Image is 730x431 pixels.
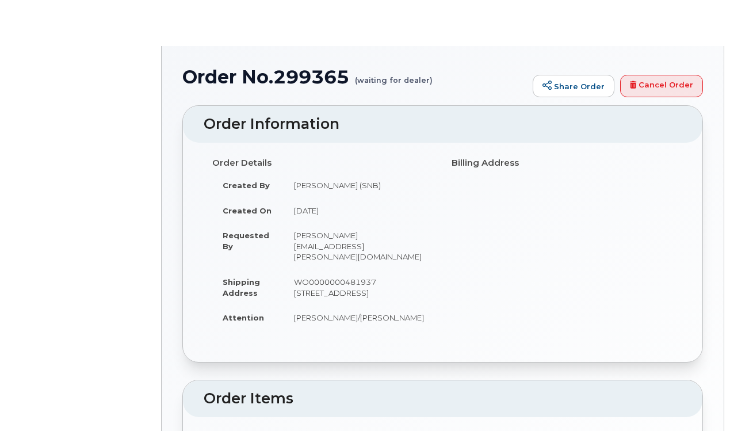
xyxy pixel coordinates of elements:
[223,313,264,322] strong: Attention
[284,223,434,269] td: [PERSON_NAME][EMAIL_ADDRESS][PERSON_NAME][DOMAIN_NAME]
[182,67,527,87] h1: Order No.299365
[284,305,434,330] td: [PERSON_NAME]/[PERSON_NAME]
[204,391,682,407] h2: Order Items
[223,181,270,190] strong: Created By
[212,158,434,168] h4: Order Details
[223,231,269,251] strong: Requested By
[284,173,434,198] td: [PERSON_NAME] (SNB)
[620,75,703,98] a: Cancel Order
[223,206,272,215] strong: Created On
[284,198,434,223] td: [DATE]
[204,116,682,132] h2: Order Information
[284,269,434,305] td: WO0000000481937 [STREET_ADDRESS]
[355,67,433,85] small: (waiting for dealer)
[533,75,614,98] a: Share Order
[452,158,674,168] h4: Billing Address
[223,277,260,297] strong: Shipping Address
